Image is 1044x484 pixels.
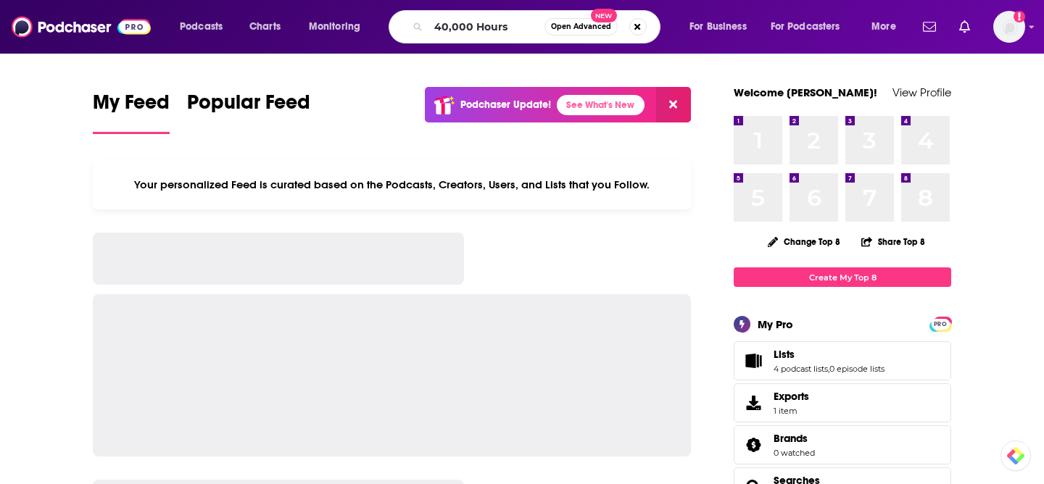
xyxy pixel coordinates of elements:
[917,14,942,39] a: Show notifications dropdown
[557,95,645,115] a: See What's New
[953,14,976,39] a: Show notifications dropdown
[402,10,674,43] div: Search podcasts, credits, & more...
[428,15,544,38] input: Search podcasts, credits, & more...
[774,432,808,445] span: Brands
[249,17,281,37] span: Charts
[93,90,170,134] a: My Feed
[739,393,768,413] span: Exports
[774,390,809,403] span: Exports
[932,318,949,329] a: PRO
[993,11,1025,43] img: User Profile
[591,9,617,22] span: New
[93,160,691,209] div: Your personalized Feed is curated based on the Podcasts, Creators, Users, and Lists that you Follow.
[739,435,768,455] a: Brands
[774,406,809,416] span: 1 item
[460,99,551,111] p: Podchaser Update!
[551,23,611,30] span: Open Advanced
[299,15,379,38] button: open menu
[187,90,310,134] a: Popular Feed
[679,15,765,38] button: open menu
[734,383,951,422] a: Exports
[309,17,360,37] span: Monitoring
[861,228,926,256] button: Share Top 8
[774,448,815,458] a: 0 watched
[544,18,618,36] button: Open AdvancedNew
[871,17,896,37] span: More
[892,85,951,99] a: View Profile
[771,17,840,37] span: For Podcasters
[734,267,951,287] a: Create My Top 8
[758,317,793,331] div: My Pro
[170,15,241,38] button: open menu
[734,425,951,464] span: Brands
[739,351,768,371] a: Lists
[829,364,884,374] a: 0 episode lists
[93,90,170,123] span: My Feed
[759,233,849,251] button: Change Top 8
[774,432,815,445] a: Brands
[240,15,289,38] a: Charts
[861,15,914,38] button: open menu
[734,341,951,380] span: Lists
[187,90,310,123] span: Popular Feed
[1014,11,1025,22] svg: Add a profile image
[774,348,884,361] a: Lists
[828,364,829,374] span: ,
[761,15,861,38] button: open menu
[993,11,1025,43] span: Logged in as zhopson
[689,17,747,37] span: For Business
[774,364,828,374] a: 4 podcast lists
[12,13,151,41] img: Podchaser - Follow, Share and Rate Podcasts
[993,11,1025,43] button: Show profile menu
[774,348,795,361] span: Lists
[180,17,223,37] span: Podcasts
[932,319,949,330] span: PRO
[734,85,877,99] a: Welcome [PERSON_NAME]!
